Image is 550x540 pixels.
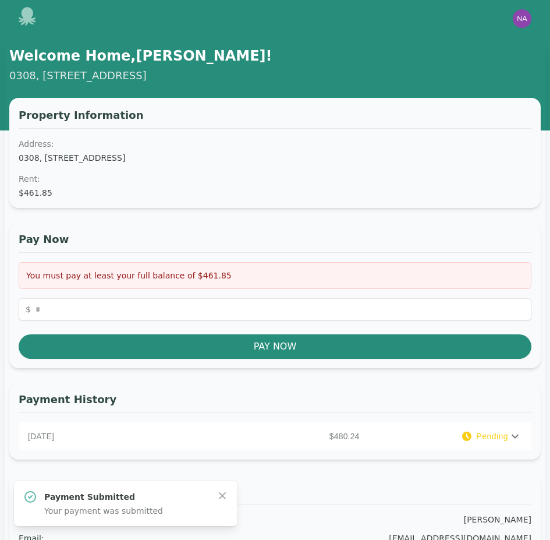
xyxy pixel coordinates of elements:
h3: User Information [19,483,531,504]
dd: 0308, [STREET_ADDRESS] [19,152,531,164]
p: Payment Submitted [44,491,207,503]
dt: Address: [19,138,531,150]
p: 0308, [STREET_ADDRESS] [9,68,541,84]
h3: Pay Now [19,231,531,253]
p: $480.24 [196,430,364,442]
div: [DATE]$480.24Pending [19,422,531,450]
dt: Rent : [19,173,531,185]
button: Pay Now [19,334,531,359]
h1: Welcome Home, [PERSON_NAME] ! [9,47,541,65]
p: Your payment was submitted [44,505,207,517]
p: You must pay at least your full balance of $461.85 [26,270,524,281]
span: Pending [476,430,508,442]
h3: Property Information [19,107,531,129]
p: [DATE] [28,430,196,442]
div: [PERSON_NAME] [464,514,531,525]
h3: Payment History [19,391,531,413]
dd: $461.85 [19,187,531,199]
